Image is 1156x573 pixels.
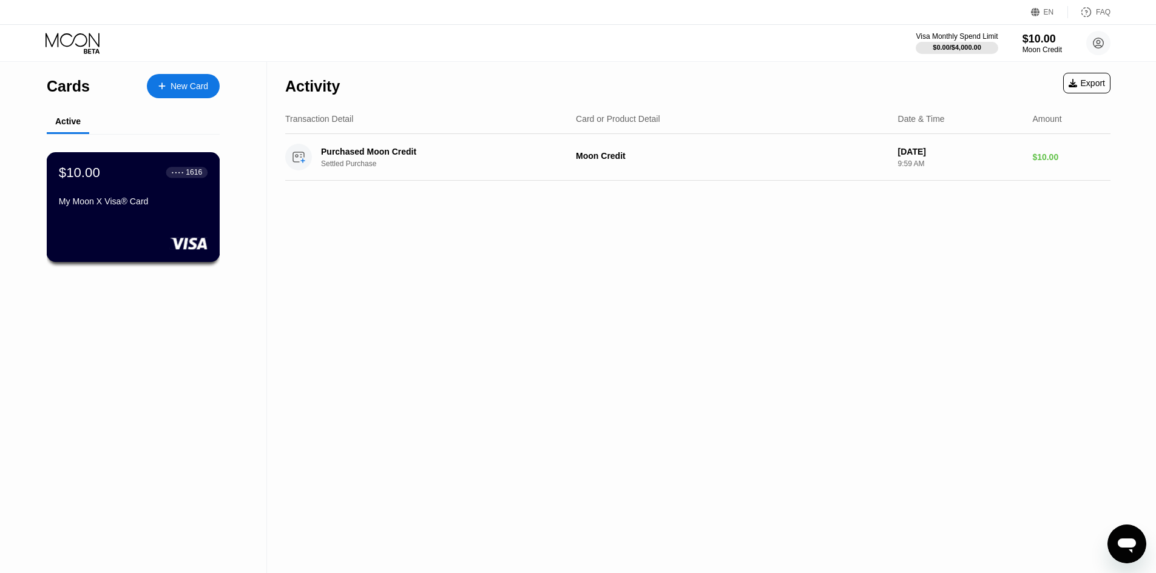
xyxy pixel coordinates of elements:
div: ● ● ● ● [172,170,184,174]
div: $10.00 [1022,33,1062,45]
div: Moon Credit [576,151,888,161]
div: $10.00● ● ● ●1616My Moon X Visa® Card [47,153,219,261]
div: Card or Product Detail [576,114,660,124]
div: Active [55,116,81,126]
div: Purchased Moon CreditSettled PurchaseMoon Credit[DATE]9:59 AM$10.00 [285,134,1110,181]
div: New Card [171,81,208,92]
div: EN [1044,8,1054,16]
div: Transaction Detail [285,114,353,124]
div: Cards [47,78,90,95]
div: $10.00 [1032,152,1110,162]
div: 9:59 AM [898,159,1023,168]
div: Visa Monthly Spend Limit$0.00/$4,000.00 [916,32,998,54]
iframe: Nút để khởi chạy cửa sổ nhắn tin [1107,524,1146,563]
div: New Card [147,74,220,98]
div: FAQ [1096,8,1110,16]
div: Activity [285,78,340,95]
div: EN [1031,6,1068,18]
div: Moon Credit [1022,45,1062,54]
div: Export [1063,73,1110,93]
div: Visa Monthly Spend Limit [916,32,998,41]
div: $10.00Moon Credit [1022,33,1062,54]
div: Amount [1032,114,1061,124]
div: Purchased Moon Credit [321,147,556,156]
div: $0.00 / $4,000.00 [933,44,981,51]
div: My Moon X Visa® Card [59,196,208,206]
div: Date & Time [898,114,945,124]
div: Export [1069,78,1105,88]
div: [DATE] [898,147,1023,156]
div: Settled Purchase [321,159,574,168]
div: $10.00 [59,164,100,180]
div: FAQ [1068,6,1110,18]
div: 1616 [186,168,202,176]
